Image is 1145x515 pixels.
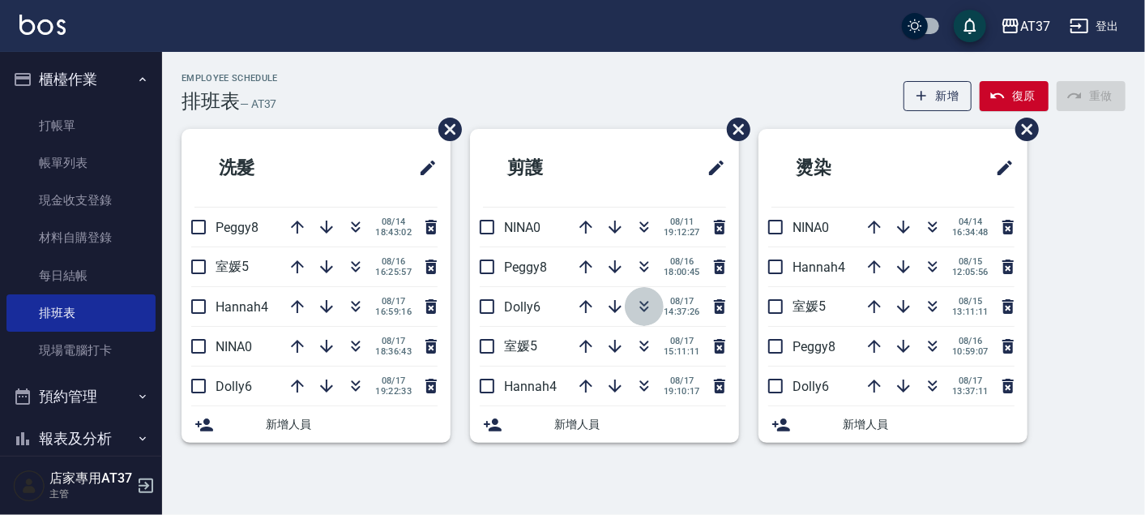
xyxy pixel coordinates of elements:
[952,307,989,317] span: 13:11:11
[952,346,989,357] span: 10:59:07
[664,217,700,227] span: 08/11
[554,416,726,433] span: 新增人員
[994,10,1057,43] button: AT37
[664,346,700,357] span: 15:11:11
[6,182,156,219] a: 現金收支登錄
[375,376,412,386] span: 08/17
[952,267,989,277] span: 12:05:56
[182,73,278,84] h2: Employee Schedule
[266,416,438,433] span: 新增人員
[952,256,989,267] span: 08/15
[504,299,540,315] span: Dolly6
[664,227,700,238] span: 19:12:27
[1003,105,1041,153] span: 刪除班表
[182,406,451,443] div: 新增人員
[6,257,156,294] a: 每日結帳
[952,296,989,307] span: 08/15
[793,260,845,275] span: Hannah4
[954,10,986,42] button: save
[793,220,829,235] span: NINA0
[504,220,540,235] span: NINA0
[375,296,412,307] span: 08/17
[771,139,921,197] h2: 燙染
[375,346,412,357] span: 18:36:43
[483,139,632,197] h2: 剪護
[182,90,240,113] h3: 排班表
[952,336,989,346] span: 08/16
[715,105,753,153] span: 刪除班表
[375,256,412,267] span: 08/16
[664,267,700,277] span: 18:00:45
[664,386,700,397] span: 19:10:17
[793,339,835,354] span: Peggy8
[375,227,412,238] span: 18:43:02
[49,487,132,501] p: 主管
[375,217,412,227] span: 08/14
[980,81,1049,111] button: 復原
[664,336,700,346] span: 08/17
[6,219,156,256] a: 材料自購登錄
[6,144,156,182] a: 帳單列表
[6,418,156,460] button: 報表及分析
[13,470,45,502] img: Person
[375,307,412,317] span: 16:59:16
[758,406,1028,443] div: 新增人員
[1020,16,1050,36] div: AT37
[375,386,412,397] span: 19:22:33
[952,217,989,227] span: 04/14
[952,227,989,238] span: 16:34:48
[19,15,66,35] img: Logo
[375,267,412,277] span: 16:25:57
[1063,11,1126,41] button: 登出
[664,296,700,307] span: 08/17
[985,148,1015,187] span: 修改班表的標題
[664,307,700,317] span: 14:37:26
[6,294,156,332] a: 排班表
[216,299,268,315] span: Hannah4
[6,376,156,418] button: 預約管理
[504,338,537,354] span: 室媛5
[664,376,700,386] span: 08/17
[793,379,829,394] span: Dolly6
[504,260,547,275] span: Peggy8
[216,379,252,394] span: Dolly6
[6,332,156,369] a: 現場電腦打卡
[6,58,156,101] button: 櫃檯作業
[843,416,1015,433] span: 新增人員
[793,298,826,314] span: 室媛5
[426,105,464,153] span: 刪除班表
[240,96,277,113] h6: — AT37
[216,220,258,235] span: Peggy8
[375,336,412,346] span: 08/17
[216,259,249,274] span: 室媛5
[904,81,972,111] button: 新增
[952,376,989,386] span: 08/17
[6,107,156,144] a: 打帳單
[504,379,557,394] span: Hannah4
[470,406,739,443] div: 新增人員
[952,386,989,397] span: 13:37:11
[49,470,132,487] h5: 店家專用AT37
[664,256,700,267] span: 08/16
[216,339,252,354] span: NINA0
[194,139,344,197] h2: 洗髮
[697,148,726,187] span: 修改班表的標題
[408,148,438,187] span: 修改班表的標題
